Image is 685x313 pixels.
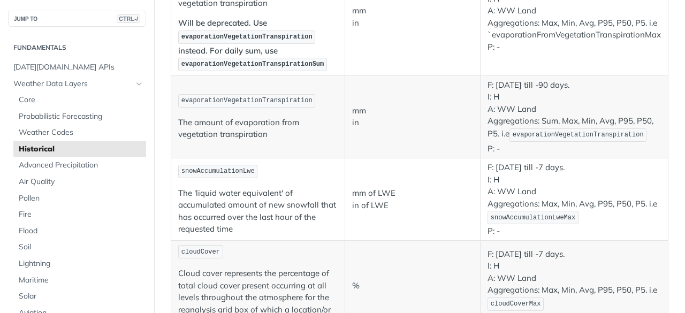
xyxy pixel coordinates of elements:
p: mm in [352,5,473,29]
span: snowAccumulationLweMax [491,214,575,222]
span: Lightning [19,258,143,269]
p: % [352,280,473,292]
a: Weather Codes [13,125,146,141]
h2: Fundamentals [8,43,146,52]
span: Air Quality [19,177,143,187]
p: The amount of evaporation from vegetation transpiration [178,117,338,141]
span: Maritime [19,275,143,286]
span: Pollen [19,193,143,204]
span: cloudCoverMax [491,300,541,308]
a: Weather Data LayersHide subpages for Weather Data Layers [8,76,146,92]
p: The 'liquid water equivalent' of accumulated amount of new snowfall that has occurred over the la... [178,187,338,235]
button: Hide subpages for Weather Data Layers [135,80,143,88]
span: cloudCover [181,248,220,256]
p: mm of LWE in of LWE [352,187,473,211]
span: CTRL-/ [117,14,140,23]
span: Soil [19,242,143,253]
span: [DATE][DOMAIN_NAME] APIs [13,62,143,73]
a: Core [13,92,146,108]
span: Weather Codes [19,127,143,138]
strong: Will be deprecated. Use instead. For daily sum, use [178,18,327,68]
span: Probabilistic Forecasting [19,111,143,122]
p: F: [DATE] till -7 days. I: H A: WW Land Aggregations: Max, Min, Avg, P95, P50, P5. i.e P: - [488,162,661,237]
p: mm in [352,105,473,129]
a: Air Quality [13,174,146,190]
a: Pollen [13,190,146,207]
span: Advanced Precipitation [19,160,143,171]
a: Probabilistic Forecasting [13,109,146,125]
span: Core [19,95,143,105]
a: Maritime [13,272,146,288]
a: Soil [13,239,146,255]
span: Flood [19,226,143,236]
span: evaporationVegetationTranspiration [181,33,313,41]
button: JUMP TOCTRL-/ [8,11,146,27]
a: Fire [13,207,146,223]
span: snowAccumulationLwe [181,167,255,175]
a: [DATE][DOMAIN_NAME] APIs [8,59,146,75]
span: evaporationVegetationTranspiration [181,97,313,104]
p: F: [DATE] till -90 days. I: H A: WW Land Aggregations: Sum, Max, Min, Avg, P95, P50, P5. i.e P: - [488,79,661,155]
span: Weather Data Layers [13,79,132,89]
span: Fire [19,209,143,220]
a: Flood [13,223,146,239]
span: evaporationVegetationTranspirationSum [181,60,324,68]
a: Lightning [13,256,146,272]
span: Solar [19,291,143,302]
a: Historical [13,141,146,157]
a: Advanced Precipitation [13,157,146,173]
span: Historical [19,144,143,155]
a: Solar [13,288,146,304]
span: evaporationVegetationTranspiration [513,131,644,139]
